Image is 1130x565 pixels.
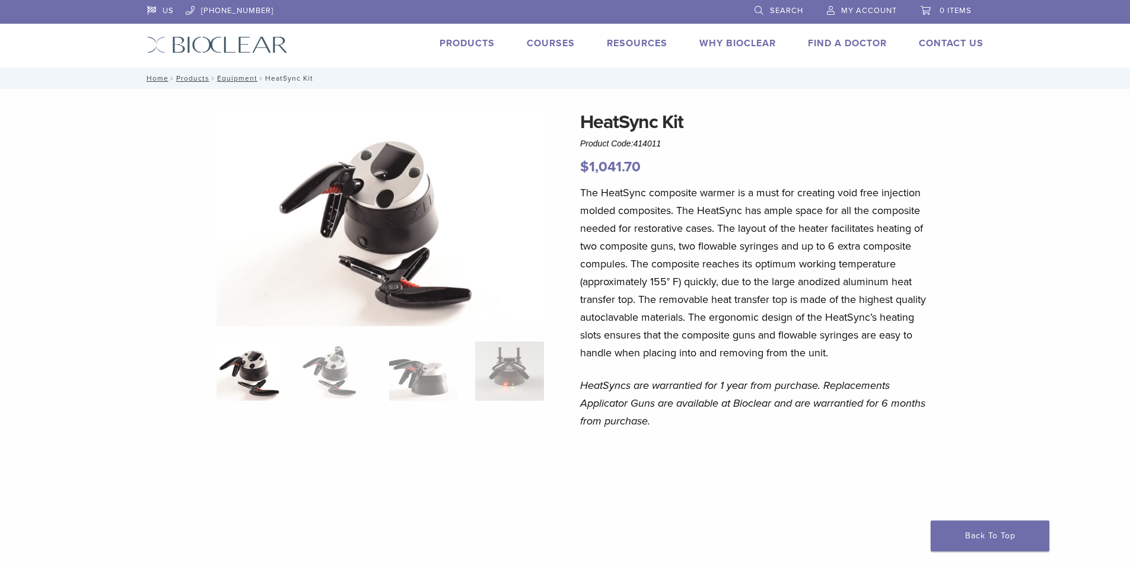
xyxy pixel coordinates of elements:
a: Find A Doctor [808,37,887,49]
span: Product Code: [580,139,661,148]
a: Products [440,37,495,49]
nav: HeatSync Kit [138,68,992,89]
h1: HeatSync Kit [580,108,929,136]
em: HeatSyncs are warrantied for 1 year from purchase. Replacements Applicator Guns are available at ... [580,379,925,427]
img: HeatSync-Kit-4-324x324.jpg [217,341,285,401]
p: The HeatSync composite warmer is a must for creating void free injection molded composites. The H... [580,184,929,362]
img: HeatSync Kit-4 [217,108,544,327]
a: Courses [527,37,575,49]
a: Resources [607,37,667,49]
span: My Account [841,6,897,15]
a: Home [143,74,168,82]
img: HeatSync Kit - Image 2 [303,341,371,401]
span: / [168,75,176,81]
img: HeatSync Kit - Image 4 [475,341,543,401]
a: Why Bioclear [699,37,776,49]
span: / [257,75,265,81]
a: Equipment [217,74,257,82]
a: Back To Top [931,521,1049,551]
span: Search [770,6,803,15]
img: HeatSync Kit - Image 3 [389,341,457,401]
span: 0 items [940,6,972,15]
a: Contact Us [919,37,983,49]
span: $ [580,158,589,175]
img: Bioclear [147,36,288,53]
span: 414011 [634,139,661,148]
a: Products [176,74,209,82]
span: / [209,75,217,81]
bdi: 1,041.70 [580,158,641,175]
